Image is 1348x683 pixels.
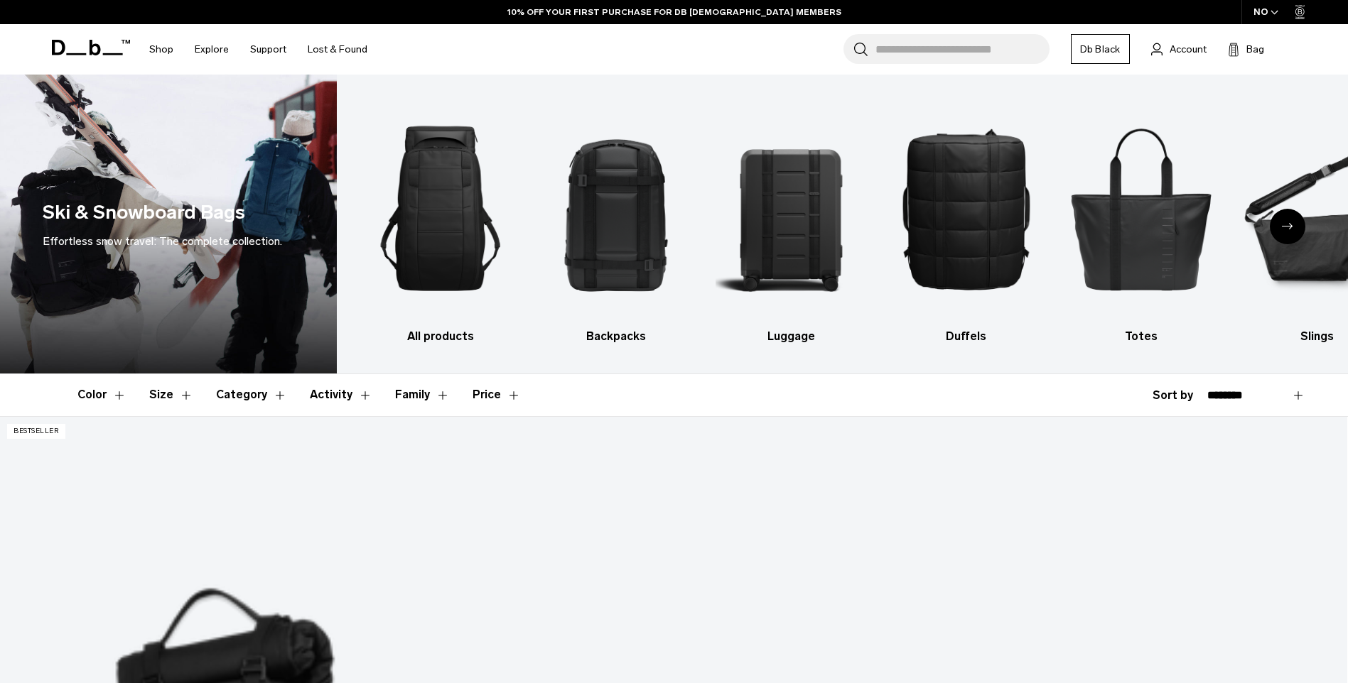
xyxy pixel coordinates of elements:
[310,374,372,415] button: Toggle Filter
[541,96,691,345] a: Db Backpacks
[7,424,65,439] p: Bestseller
[365,328,516,345] h3: All products
[1246,42,1264,57] span: Bag
[195,24,229,75] a: Explore
[891,96,1042,345] a: Db Duffels
[473,374,521,415] button: Toggle Price
[139,24,378,75] nav: Main Navigation
[250,24,286,75] a: Support
[1067,96,1217,345] a: Db Totes
[541,328,691,345] h3: Backpacks
[216,374,287,415] button: Toggle Filter
[891,96,1042,345] li: 4 / 10
[308,24,367,75] a: Lost & Found
[1228,40,1264,58] button: Bag
[77,374,126,415] button: Toggle Filter
[1071,34,1130,64] a: Db Black
[541,96,691,321] img: Db
[1170,42,1207,57] span: Account
[43,198,245,227] h1: Ski & Snowboard Bags
[365,96,516,345] li: 1 / 10
[716,96,866,321] img: Db
[365,96,516,321] img: Db
[1067,96,1217,321] img: Db
[149,24,173,75] a: Shop
[149,374,193,415] button: Toggle Filter
[716,96,866,345] a: Db Luggage
[891,96,1042,321] img: Db
[1067,96,1217,345] li: 5 / 10
[1270,209,1305,244] div: Next slide
[716,96,866,345] li: 3 / 10
[507,6,841,18] a: 10% OFF YOUR FIRST PURCHASE FOR DB [DEMOGRAPHIC_DATA] MEMBERS
[43,234,282,248] span: Effortless snow travel: The complete collection.
[395,374,450,415] button: Toggle Filter
[1067,328,1217,345] h3: Totes
[1151,40,1207,58] a: Account
[891,328,1042,345] h3: Duffels
[716,328,866,345] h3: Luggage
[365,96,516,345] a: Db All products
[541,96,691,345] li: 2 / 10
